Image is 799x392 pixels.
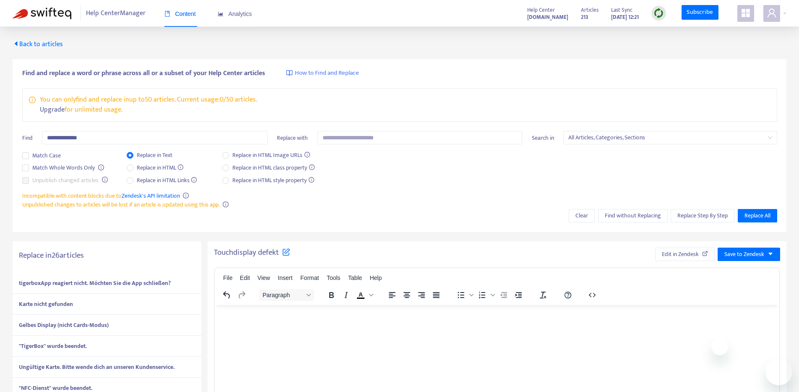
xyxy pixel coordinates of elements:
h5: Replace in 26 articles [19,251,195,261]
span: book [164,11,170,17]
a: [DOMAIN_NAME] [527,12,568,22]
img: image-link [286,70,293,76]
span: Match Whole Words Only [29,163,98,172]
a: How to Find and Replace [286,68,359,78]
div: Text color Black [354,289,375,301]
span: info-circle [223,201,229,207]
span: Incompatible with content blocks due to [22,191,180,201]
span: Unpublished changes to articles will be lost if an article is updated using this app. [22,200,220,209]
span: Replace Step By Step [677,211,728,220]
span: Find without Replacing [605,211,661,220]
span: Save to Zendesk [724,250,764,259]
span: Content [164,10,196,17]
button: Help [561,289,575,301]
span: Edit [240,274,250,281]
strong: [DOMAIN_NAME] [527,13,568,22]
strong: "TigerBox" wurde beendet. [19,341,87,351]
span: Tools [327,274,341,281]
span: Back to articles [13,39,63,50]
strong: Ungültige Karte. Bitte wende dich an unseren Kundenservice. [19,362,174,372]
button: Align center [400,289,414,301]
span: info-circle [102,177,108,183]
span: Search in [532,133,554,143]
span: Replace in HTML style property [229,176,318,185]
span: Replace in Text [133,151,176,160]
span: Help [370,274,382,281]
strong: tigerboxApp reagiert nicht. Möchten Sie die App schließen? [19,278,171,288]
span: Match Case [29,151,64,160]
span: Paragraph [263,292,304,298]
span: Clear [575,211,588,220]
span: area-chart [218,11,224,17]
span: Replace All [744,211,770,220]
h5: Touchdisplay defekt [214,248,290,258]
img: sync.dc5367851b00ba804db3.png [653,8,664,18]
button: Clear formatting [536,289,550,301]
button: Replace Step By Step [671,209,734,222]
span: Last Sync [611,5,632,15]
span: How to Find and Replace [295,68,359,78]
span: Insert [278,274,292,281]
span: Table [348,274,362,281]
div: Numbered list [475,289,496,301]
button: Align left [385,289,399,301]
span: appstore [741,8,751,18]
span: info-circle [29,95,36,103]
strong: 213 [581,13,588,22]
strong: [DATE] 12:21 [611,13,639,22]
strong: Karte nicht gefunden [19,299,73,309]
iframe: Schaltfläche zum Öffnen des Messaging-Fensters [765,358,792,385]
span: Analytics [218,10,252,17]
span: Edit in Zendesk [662,250,699,259]
span: Find and replace a word or phrase across all or a subset of your Help Center articles [22,68,265,78]
iframe: Nachricht schließen [711,338,728,355]
span: Replace in HTML Image URLs [229,151,313,160]
span: All Articles, Categories, Sections [568,131,772,144]
button: Redo [234,289,249,301]
span: Help Center Manager [86,5,146,21]
span: Replace in HTML Links [133,176,200,185]
div: Bullet list [454,289,475,301]
span: Replace in HTML [133,163,187,172]
button: Clear [569,209,595,222]
img: Swifteq [13,8,71,19]
a: Zendesk's API limitation [122,191,180,201]
span: Replace in HTML class property [229,163,318,172]
span: info-circle [183,193,189,199]
span: user [767,8,777,18]
button: Replace All [738,209,777,222]
span: Replace with [277,133,308,143]
span: File [223,274,233,281]
button: Undo [220,289,234,301]
span: Help Center [527,5,555,15]
span: caret-left [13,40,19,47]
span: Articles [581,5,599,15]
button: Bold [324,289,338,301]
span: Unpublish changed articles [29,176,102,185]
span: caret-down [768,251,773,257]
button: Find without Replacing [598,209,668,222]
p: You can only find and replace in up to 50 articles . Current usage: 0 / 50 articles . [40,95,257,105]
span: info-circle [98,165,104,170]
span: Find [22,133,33,143]
a: Subscribe [682,5,718,20]
button: Align right [414,289,429,301]
button: Justify [429,289,443,301]
span: Format [300,274,319,281]
strong: Gelbes Display (nicht Cards-Modus) [19,320,109,330]
a: Upgrade [40,104,65,115]
button: Decrease indent [497,289,511,301]
span: View [258,274,270,281]
p: for unlimited usage. [40,105,257,115]
button: Italic [339,289,353,301]
button: Block Paragraph [259,289,314,301]
button: Edit in Zendesk [655,248,715,261]
button: Save to Zendeskcaret-down [718,248,780,261]
button: Increase indent [511,289,526,301]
